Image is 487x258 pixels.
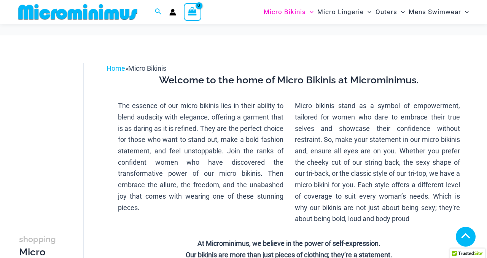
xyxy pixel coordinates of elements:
[364,2,371,22] span: Menu Toggle
[376,2,397,22] span: Outers
[407,2,471,22] a: Mens SwimwearMenu ToggleMenu Toggle
[155,7,162,17] a: Search icon link
[262,2,315,22] a: Micro BikinisMenu ToggleMenu Toggle
[317,2,364,22] span: Micro Lingerie
[315,2,373,22] a: Micro LingerieMenu ToggleMenu Toggle
[15,3,140,21] img: MM SHOP LOGO FLAT
[19,234,56,244] span: shopping
[461,2,469,22] span: Menu Toggle
[397,2,405,22] span: Menu Toggle
[128,64,166,72] span: Micro Bikinis
[112,74,466,87] h3: Welcome to the home of Micro Bikinis at Microminimus.
[295,100,460,225] p: Micro bikinis stand as a symbol of empowerment, tailored for women who dare to embrace their true...
[19,57,88,209] iframe: TrustedSite Certified
[409,2,461,22] span: Mens Swimwear
[306,2,314,22] span: Menu Toggle
[107,64,125,72] a: Home
[169,9,176,16] a: Account icon link
[184,3,201,21] a: View Shopping Cart, empty
[197,239,380,247] strong: At Microminimus, we believe in the power of self-expression.
[264,2,306,22] span: Micro Bikinis
[261,1,472,23] nav: Site Navigation
[374,2,407,22] a: OutersMenu ToggleMenu Toggle
[107,64,166,72] span: »
[118,100,283,213] p: The essence of our micro bikinis lies in their ability to blend audacity with elegance, offering ...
